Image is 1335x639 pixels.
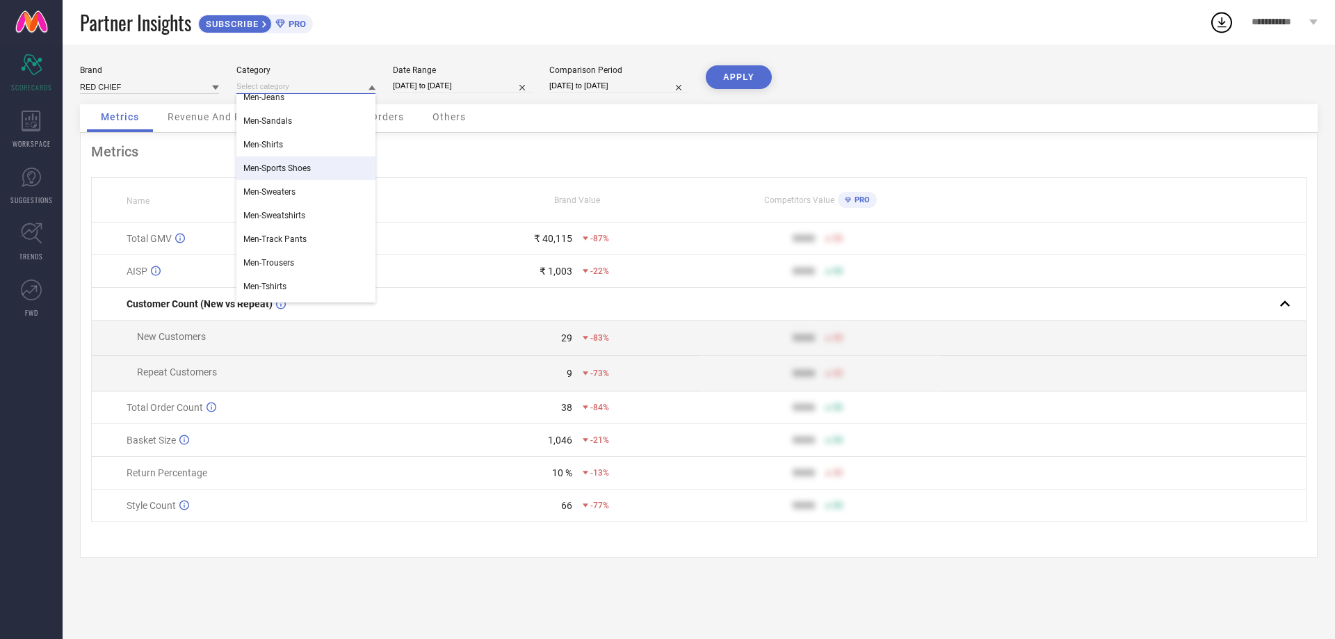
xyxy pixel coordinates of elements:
[127,435,176,446] span: Basket Size
[793,435,815,446] div: 9999
[833,369,843,378] span: 50
[549,65,688,75] div: Comparison Period
[561,402,572,413] div: 38
[561,332,572,343] div: 29
[236,65,375,75] div: Category
[793,467,815,478] div: 9999
[793,500,815,511] div: 9999
[168,111,269,122] span: Revenue And Pricing
[243,92,284,102] span: Men-Jeans
[243,140,283,149] span: Men-Shirts
[127,402,203,413] span: Total Order Count
[393,79,532,93] input: Select date range
[137,331,206,342] span: New Customers
[236,133,375,156] div: Men-Shirts
[432,111,466,122] span: Others
[127,196,149,206] span: Name
[590,501,609,510] span: -77%
[101,111,139,122] span: Metrics
[127,500,176,511] span: Style Count
[80,8,191,37] span: Partner Insights
[25,307,38,318] span: FWD
[793,368,815,379] div: 9999
[236,275,375,298] div: Men-Tshirts
[590,266,609,276] span: -22%
[236,79,375,94] input: Select category
[590,234,609,243] span: -87%
[393,65,532,75] div: Date Range
[793,266,815,277] div: 9999
[80,65,219,75] div: Brand
[833,266,843,276] span: 50
[793,332,815,343] div: 9999
[561,500,572,511] div: 66
[199,19,262,29] span: SUBSCRIBE
[590,403,609,412] span: -84%
[833,435,843,445] span: 50
[243,163,311,173] span: Men-Sports Shoes
[552,467,572,478] div: 10 %
[590,468,609,478] span: -13%
[236,86,375,109] div: Men-Jeans
[127,233,172,244] span: Total GMV
[243,282,286,291] span: Men-Tshirts
[236,251,375,275] div: Men-Trousers
[534,233,572,244] div: ₹ 40,115
[549,79,688,93] input: Select comparison period
[590,369,609,378] span: -73%
[127,467,207,478] span: Return Percentage
[243,187,296,197] span: Men-Sweaters
[833,234,843,243] span: 50
[137,366,217,378] span: Repeat Customers
[567,368,572,379] div: 9
[13,138,51,149] span: WORKSPACE
[243,258,294,268] span: Men-Trousers
[793,402,815,413] div: 9999
[243,234,307,244] span: Men-Track Pants
[706,65,772,89] button: APPLY
[554,195,600,205] span: Brand Value
[590,435,609,445] span: -21%
[236,204,375,227] div: Men-Sweatshirts
[590,333,609,343] span: -83%
[243,116,292,126] span: Men-Sandals
[833,333,843,343] span: 50
[833,468,843,478] span: 50
[243,211,305,220] span: Men-Sweatshirts
[236,109,375,133] div: Men-Sandals
[91,143,1306,160] div: Metrics
[764,195,834,205] span: Competitors Value
[127,298,273,309] span: Customer Count (New vs Repeat)
[540,266,572,277] div: ₹ 1,003
[11,82,52,92] span: SCORECARDS
[833,501,843,510] span: 50
[851,195,870,204] span: PRO
[236,227,375,251] div: Men-Track Pants
[127,266,147,277] span: AISP
[285,19,306,29] span: PRO
[236,180,375,204] div: Men-Sweaters
[198,11,313,33] a: SUBSCRIBEPRO
[793,233,815,244] div: 9999
[10,195,53,205] span: SUGGESTIONS
[548,435,572,446] div: 1,046
[833,403,843,412] span: 50
[1209,10,1234,35] div: Open download list
[236,156,375,180] div: Men-Sports Shoes
[19,251,43,261] span: TRENDS
[236,298,375,322] div: Women-Casual Shoes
